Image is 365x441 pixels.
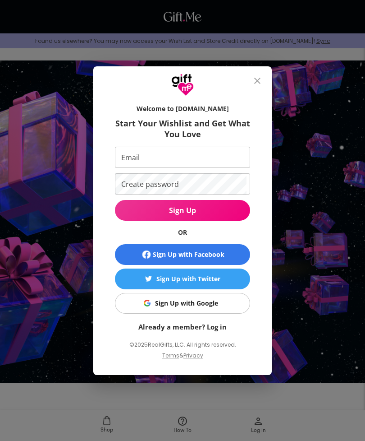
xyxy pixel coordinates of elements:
div: Sign Up with Google [155,298,218,308]
a: Already a member? Log in [138,322,227,331]
button: Sign Up with TwitterSign Up with Twitter [115,269,250,289]
div: Sign Up with Twitter [156,274,220,284]
a: Privacy [183,352,203,359]
a: Terms [162,352,179,359]
button: Sign Up [115,200,250,221]
h6: Start Your Wishlist and Get What You Love [115,118,250,139]
p: & [179,351,183,368]
h6: OR [115,228,250,237]
button: close [246,70,268,92]
img: Sign Up with Google [144,300,151,306]
div: Sign Up with Facebook [153,250,224,260]
button: Sign Up with Facebook [115,244,250,265]
h6: Welcome to [DOMAIN_NAME] [115,104,250,113]
img: GiftMe Logo [171,74,194,96]
img: Sign Up with Twitter [145,275,152,282]
p: © 2025 RealGifts, LLC. All rights reserved. [115,339,250,351]
span: Sign Up [115,205,250,215]
button: Sign Up with GoogleSign Up with Google [115,293,250,314]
